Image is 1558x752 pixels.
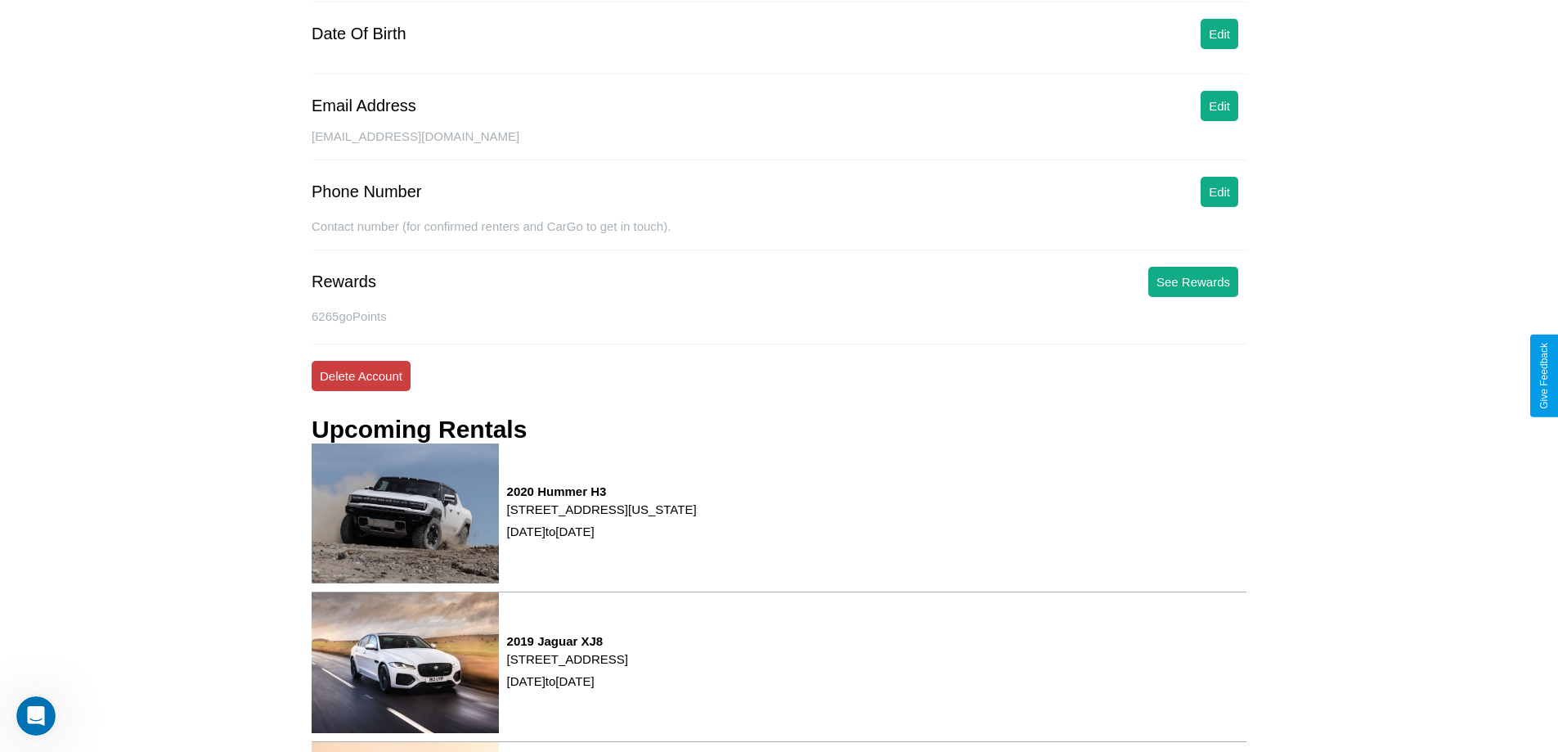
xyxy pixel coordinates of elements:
button: Delete Account [312,361,411,391]
p: 6265 goPoints [312,305,1246,327]
img: rental [312,444,499,583]
button: Edit [1201,91,1238,121]
p: [STREET_ADDRESS] [507,648,628,670]
p: [DATE] to [DATE] [507,520,697,543]
div: [EMAIL_ADDRESS][DOMAIN_NAME] [312,129,1246,160]
h3: 2020 Hummer H3 [507,484,697,498]
div: Contact number (for confirmed renters and CarGo to get in touch). [312,219,1246,250]
p: [DATE] to [DATE] [507,670,628,692]
div: Email Address [312,97,416,115]
img: rental [312,592,499,732]
div: Date Of Birth [312,25,406,43]
button: See Rewards [1148,267,1238,297]
h3: Upcoming Rentals [312,416,527,444]
div: Rewards [312,272,376,291]
button: Edit [1201,19,1238,49]
div: Phone Number [312,182,422,201]
p: [STREET_ADDRESS][US_STATE] [507,498,697,520]
div: Give Feedback [1538,343,1550,409]
iframe: Intercom live chat [16,696,56,736]
h3: 2019 Jaguar XJ8 [507,634,628,648]
button: Edit [1201,177,1238,207]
